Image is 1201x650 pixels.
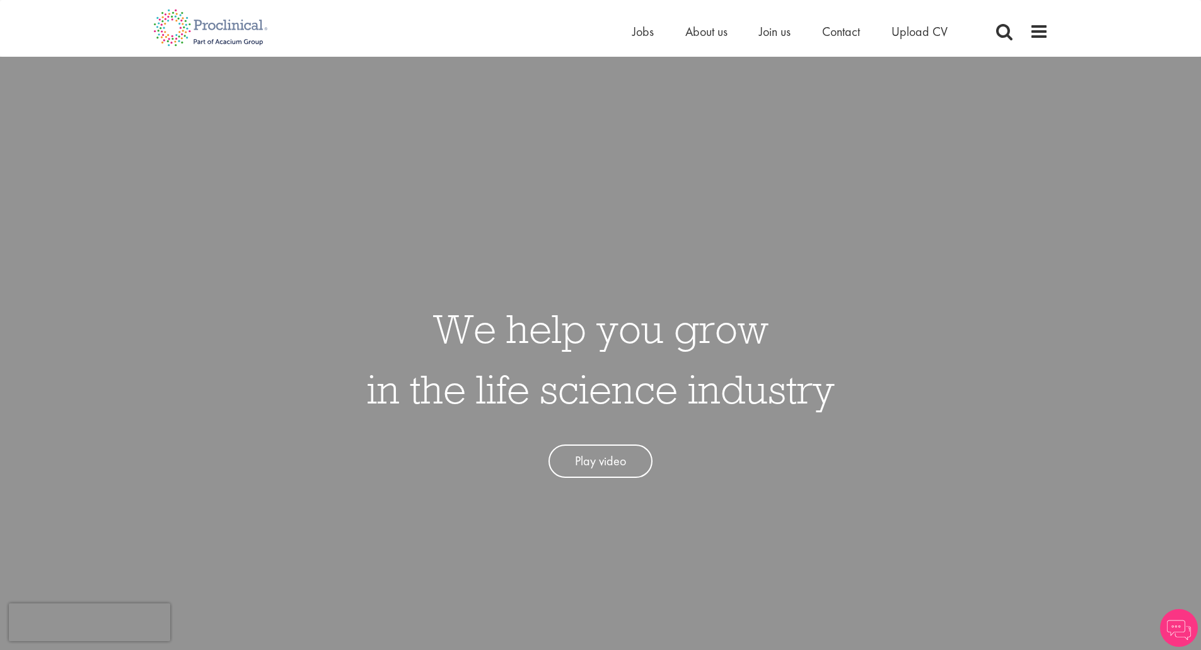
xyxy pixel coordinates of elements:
[1160,609,1198,647] img: Chatbot
[891,23,948,40] a: Upload CV
[632,23,654,40] a: Jobs
[367,298,835,419] h1: We help you grow in the life science industry
[759,23,791,40] a: Join us
[822,23,860,40] a: Contact
[548,444,653,478] a: Play video
[685,23,728,40] a: About us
